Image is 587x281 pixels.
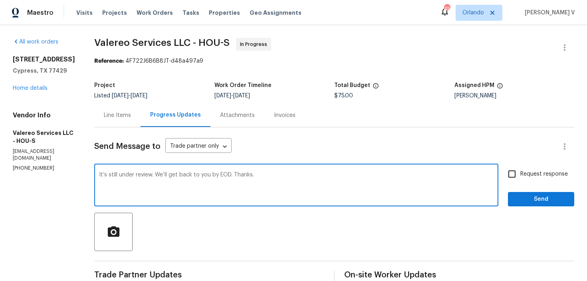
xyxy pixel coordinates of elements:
[522,9,575,17] span: [PERSON_NAME] V
[334,93,353,99] span: $75.00
[76,9,93,17] span: Visits
[508,192,574,207] button: Send
[165,140,232,153] div: Trade partner only
[250,9,301,17] span: Geo Assignments
[104,111,131,119] div: Line Items
[13,67,75,75] h5: Cypress, TX 77429
[514,194,568,204] span: Send
[112,93,147,99] span: -
[13,85,48,91] a: Home details
[131,93,147,99] span: [DATE]
[94,142,161,150] span: Send Message to
[240,40,270,48] span: In Progress
[454,83,494,88] h5: Assigned HPM
[150,111,201,119] div: Progress Updates
[462,9,484,17] span: Orlando
[274,111,295,119] div: Invoices
[13,129,75,145] h5: Valereo Services LLC - HOU-S
[214,93,250,99] span: -
[220,111,255,119] div: Attachments
[209,9,240,17] span: Properties
[182,10,199,16] span: Tasks
[373,83,379,93] span: The total cost of line items that have been proposed by Opendoor. This sum includes line items th...
[94,271,324,279] span: Trade Partner Updates
[102,9,127,17] span: Projects
[94,83,115,88] h5: Project
[214,83,272,88] h5: Work Order Timeline
[112,93,129,99] span: [DATE]
[454,93,575,99] div: [PERSON_NAME]
[94,38,230,47] span: Valereo Services LLC - HOU-S
[344,271,574,279] span: On-site Worker Updates
[27,9,54,17] span: Maestro
[13,165,75,172] p: [PHONE_NUMBER]
[13,55,75,63] h2: [STREET_ADDRESS]
[334,83,370,88] h5: Total Budget
[94,58,124,64] b: Reference:
[13,111,75,119] h4: Vendor Info
[497,83,503,93] span: The hpm assigned to this work order.
[99,172,494,200] textarea: It’s still under review. We’ll get back to you by EOD. Thanks.
[233,93,250,99] span: [DATE]
[520,170,568,178] span: Request response
[444,5,450,13] div: 45
[13,148,75,162] p: [EMAIL_ADDRESS][DOMAIN_NAME]
[137,9,173,17] span: Work Orders
[13,39,58,45] a: All work orders
[214,93,231,99] span: [DATE]
[94,57,574,65] div: 4F722J6B6B8JT-d48a497a9
[94,93,147,99] span: Listed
